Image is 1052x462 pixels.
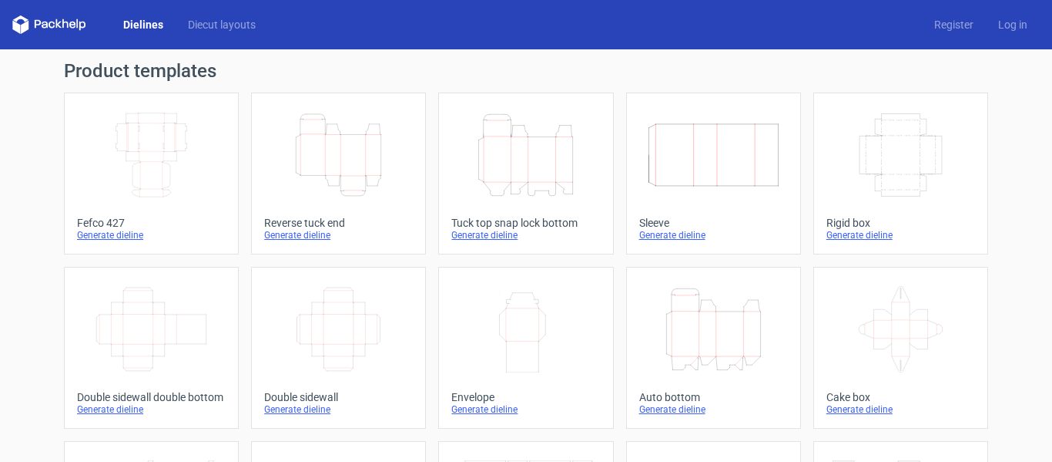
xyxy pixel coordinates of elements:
div: Double sidewall [264,391,413,403]
a: Dielines [111,17,176,32]
a: Fefco 427Generate dieline [64,93,239,255]
div: Generate dieline [264,403,413,416]
a: Tuck top snap lock bottomGenerate dieline [438,93,613,255]
div: Cake box [826,391,975,403]
div: Generate dieline [826,403,975,416]
div: Double sidewall double bottom [77,391,226,403]
div: Generate dieline [77,229,226,241]
div: Generate dieline [639,229,788,241]
a: EnvelopeGenerate dieline [438,267,613,429]
a: Auto bottomGenerate dieline [626,267,801,429]
a: SleeveGenerate dieline [626,93,801,255]
div: Fefco 427 [77,217,226,229]
div: Generate dieline [451,403,600,416]
div: Generate dieline [451,229,600,241]
div: Generate dieline [264,229,413,241]
div: Generate dieline [77,403,226,416]
div: Tuck top snap lock bottom [451,217,600,229]
a: Rigid boxGenerate dieline [813,93,988,255]
div: Generate dieline [639,403,788,416]
div: Rigid box [826,217,975,229]
a: Double sidewallGenerate dieline [251,267,426,429]
div: Reverse tuck end [264,217,413,229]
h1: Product templates [64,62,988,80]
a: Register [922,17,986,32]
a: Log in [986,17,1040,32]
a: Diecut layouts [176,17,268,32]
div: Envelope [451,391,600,403]
div: Auto bottom [639,391,788,403]
a: Cake boxGenerate dieline [813,267,988,429]
div: Sleeve [639,217,788,229]
a: Reverse tuck endGenerate dieline [251,93,426,255]
div: Generate dieline [826,229,975,241]
a: Double sidewall double bottomGenerate dieline [64,267,239,429]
